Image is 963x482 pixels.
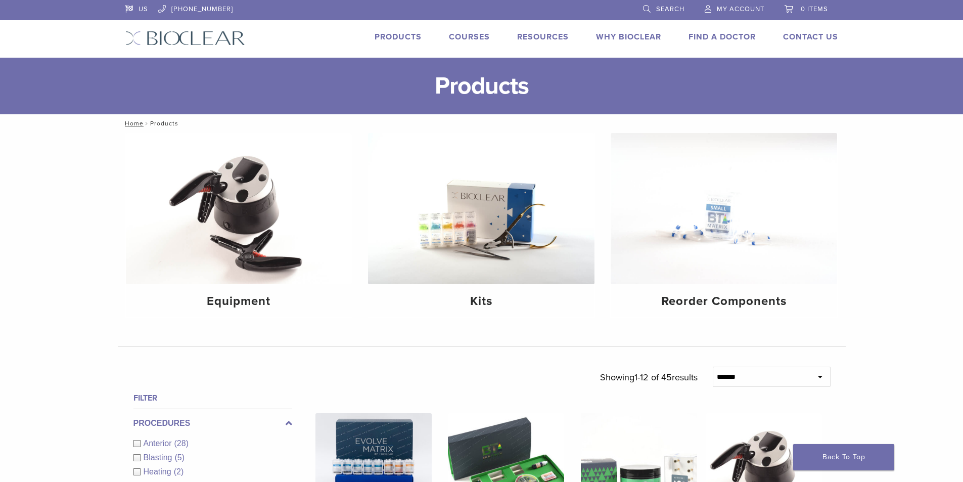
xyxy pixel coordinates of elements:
h4: Reorder Components [619,292,829,311]
a: Courses [449,32,490,42]
a: Resources [517,32,569,42]
a: Back To Top [793,444,894,470]
h4: Equipment [134,292,344,311]
img: Reorder Components [611,133,837,284]
span: Anterior [144,439,174,448]
a: Kits [368,133,594,317]
span: Blasting [144,453,175,462]
span: Heating [144,467,174,476]
h4: Kits [376,292,586,311]
span: / [144,121,150,126]
nav: Products [118,114,846,133]
span: My Account [717,5,764,13]
span: Search [656,5,684,13]
span: (2) [174,467,184,476]
a: Why Bioclear [596,32,661,42]
span: (28) [174,439,189,448]
a: Home [122,120,144,127]
span: 0 items [801,5,828,13]
label: Procedures [133,417,292,429]
span: (5) [174,453,185,462]
img: Bioclear [125,31,245,46]
img: Kits [368,133,594,284]
a: Reorder Components [611,133,837,317]
h4: Filter [133,392,292,404]
span: 1-12 of 45 [634,372,672,383]
a: Find A Doctor [689,32,756,42]
a: Products [375,32,422,42]
a: Contact Us [783,32,838,42]
p: Showing results [600,367,698,388]
a: Equipment [126,133,352,317]
img: Equipment [126,133,352,284]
